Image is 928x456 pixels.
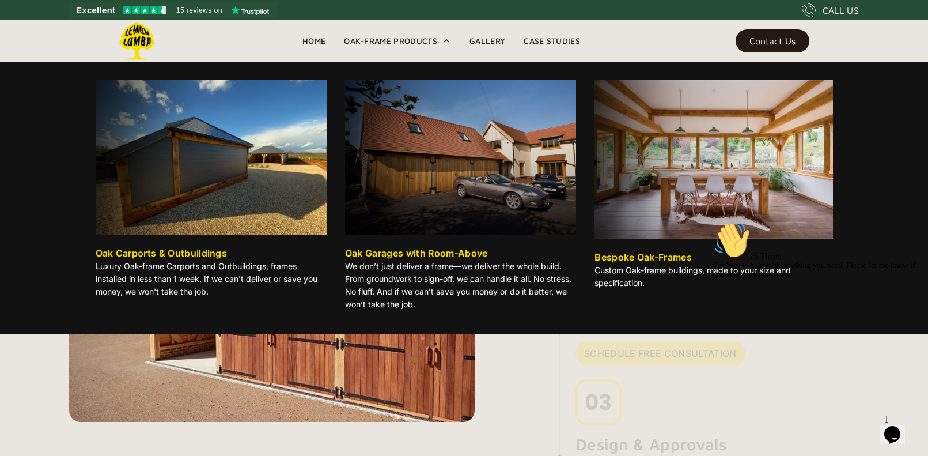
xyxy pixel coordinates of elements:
[335,20,460,62] div: Oak-Frame Products
[96,246,228,260] div: Oak Carports & Outbuildings
[5,5,41,42] img: :wave:
[594,264,832,289] p: Custom Oak-frame buildings, made to your size and specification.
[594,80,832,294] a: Bespoke Oak-FramesCustom Oak-frame buildings, made to your size and specification.
[123,6,166,14] img: Trustpilot 4.5 stars
[96,80,327,303] a: Oak Carports & OutbuildingsLuxury Oak-frame Carports and Outbuildings, frames installed in less t...
[76,3,115,17] span: Excellent
[345,260,576,311] p: We don’t just deliver a frame—we deliver the whole build. From groundwork to sign-off, we can han...
[823,3,859,17] div: CALL US
[96,260,327,298] p: Luxury Oak-frame Carports and Outbuildings, frames installed in less than 1 week. If we can't del...
[344,34,437,48] div: Oak-Frame Products
[575,341,745,365] a: Schedule Free Consultation
[231,6,269,15] img: Trustpilot logo
[345,246,488,260] div: Oak Garages with Room-Above
[293,32,335,50] a: Home
[575,434,726,455] h4: Design & Approvals
[594,250,692,264] div: Bespoke Oak-Frames
[5,5,212,62] div: 👋Hi There,I'm here to help with anything you need. Please let me know if you have any questions.
[69,2,277,18] a: See Lemon Lumba reviews on Trustpilot
[514,32,589,50] a: Case Studies
[176,3,222,17] span: 15 reviews on
[736,29,809,52] a: Contact Us
[5,35,207,62] span: Hi There, I'm here to help with anything you need. Please let me know if you have any questions.
[802,3,859,17] a: CALL US
[880,410,916,444] iframe: chat widget
[709,217,916,404] iframe: chat widget
[345,80,576,315] a: Oak Garages with Room-AboveWe don’t just deliver a frame—we deliver the whole build. From groundw...
[460,32,514,50] a: Gallery
[749,37,796,45] div: Contact Us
